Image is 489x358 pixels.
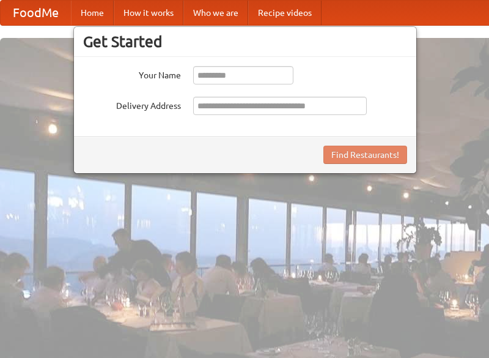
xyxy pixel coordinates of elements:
label: Your Name [83,66,181,81]
a: Who we are [183,1,248,25]
h3: Get Started [83,32,407,51]
a: FoodMe [1,1,71,25]
a: Home [71,1,114,25]
label: Delivery Address [83,97,181,112]
a: How it works [114,1,183,25]
button: Find Restaurants! [323,146,407,164]
a: Recipe videos [248,1,322,25]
